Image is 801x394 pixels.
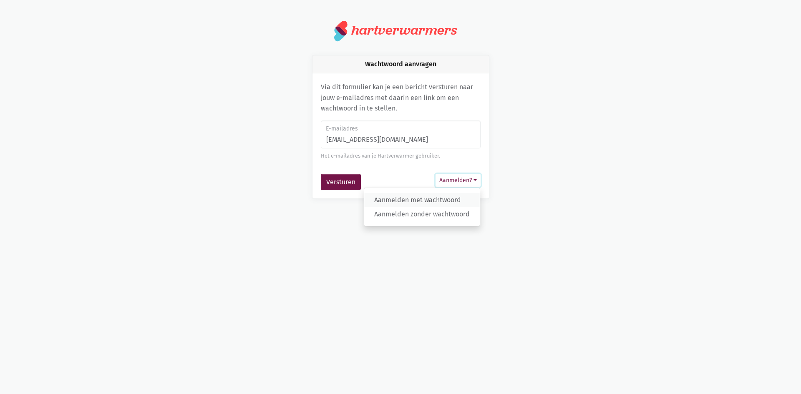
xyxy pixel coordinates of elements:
button: Aanmelden? [436,174,481,187]
div: Aanmelden? [364,188,480,226]
img: logo.svg [334,20,348,42]
a: Aanmelden met wachtwoord [364,193,480,207]
div: hartverwarmers [351,23,457,38]
div: Het e-mailadres van je Hartverwarmer gebruiker. [321,152,481,160]
p: Via dit formulier kan je een bericht versturen naar jouw e-mailadres met daarin een link om een w... [321,82,481,114]
a: hartverwarmers [334,20,467,42]
div: Wachtwoord aanvragen [312,55,489,73]
a: Aanmelden zonder wachtwoord [364,207,480,221]
label: E-mailadres [326,124,475,133]
form: Wachtwoord aanvragen [321,120,481,191]
button: Versturen [321,174,361,191]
